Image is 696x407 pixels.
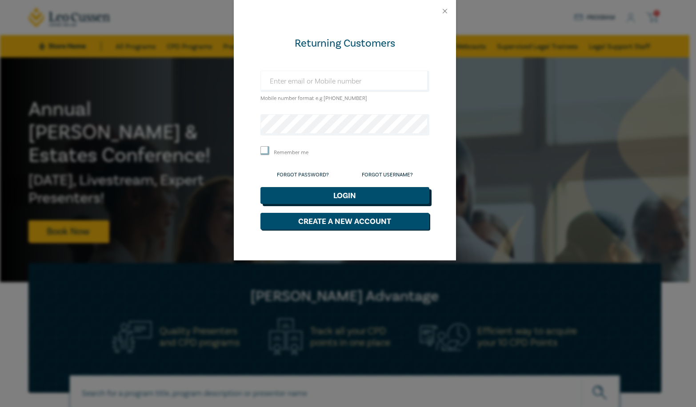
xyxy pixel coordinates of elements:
button: Close [441,7,449,15]
a: Forgot Username? [362,172,413,178]
div: Returning Customers [260,36,429,51]
button: Create a New Account [260,213,429,230]
label: Remember me [274,149,308,156]
input: Enter email or Mobile number [260,71,429,92]
button: Login [260,187,429,204]
small: Mobile number format e.g [PHONE_NUMBER] [260,95,367,102]
a: Forgot Password? [277,172,329,178]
